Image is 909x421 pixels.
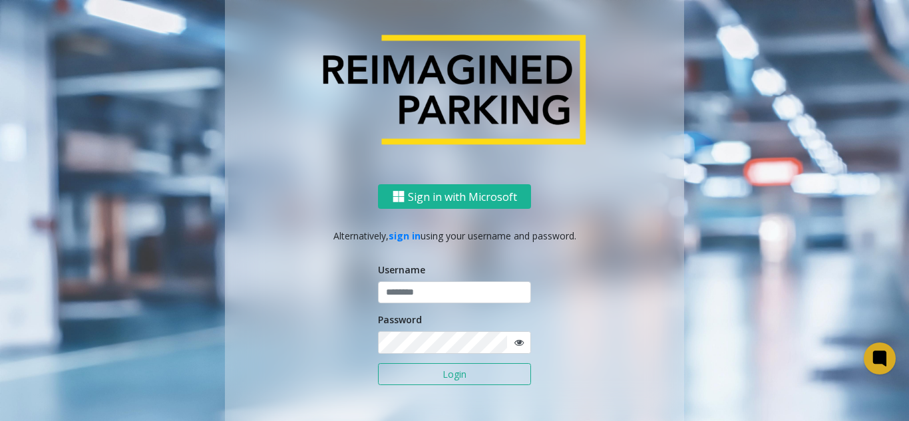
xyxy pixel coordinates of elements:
a: sign in [389,229,421,242]
p: Alternatively, using your username and password. [238,229,671,243]
button: Login [378,363,531,386]
button: Sign in with Microsoft [378,184,531,209]
label: Username [378,263,425,277]
label: Password [378,313,422,327]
